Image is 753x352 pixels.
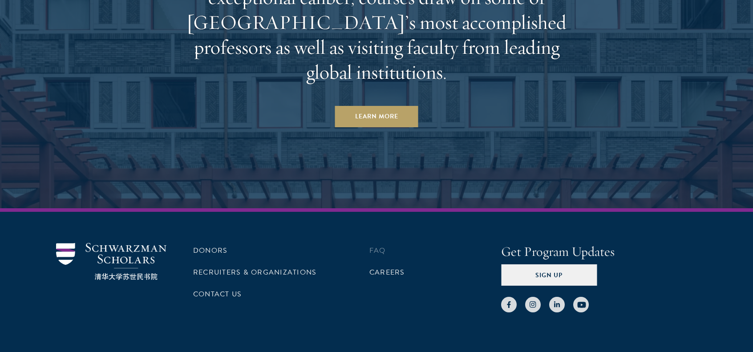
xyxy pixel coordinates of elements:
a: Careers [369,267,405,278]
a: Recruiters & Organizations [193,267,316,278]
a: FAQ [369,245,386,256]
h4: Get Program Updates [501,243,697,261]
a: Learn More [335,106,418,127]
a: Donors [193,245,227,256]
a: Contact Us [193,289,242,299]
button: Sign Up [501,264,597,286]
img: Schwarzman Scholars [56,243,166,280]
